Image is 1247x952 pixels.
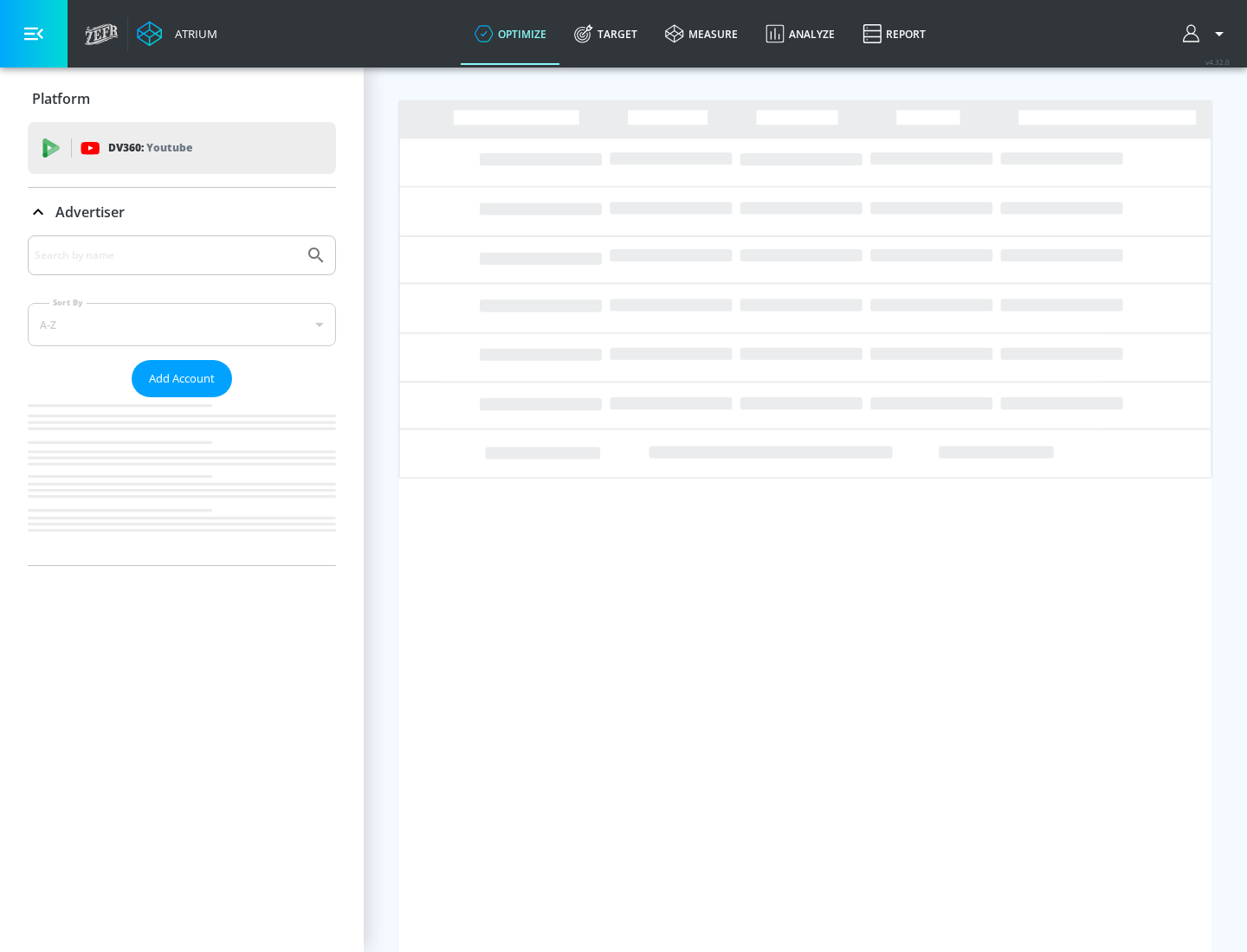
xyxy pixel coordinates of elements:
span: Add Account [149,369,215,389]
a: optimize [461,3,560,65]
div: Atrium [168,26,217,42]
p: Advertiser [55,203,125,222]
div: Advertiser [28,235,336,565]
button: Add Account [132,360,232,397]
a: Analyze [752,3,849,65]
div: DV360: Youtube [28,122,336,174]
div: Platform [28,74,336,123]
a: Target [560,3,651,65]
p: Youtube [146,138,192,157]
input: Search by name [35,244,297,267]
a: Atrium [137,21,217,47]
span: v 4.32.0 [1205,57,1230,67]
label: Sort By [49,297,87,308]
div: A-Z [28,303,336,346]
a: measure [651,3,752,65]
a: Report [849,3,940,65]
p: Platform [32,89,90,108]
div: Advertiser [28,188,336,236]
p: DV360: [108,138,192,158]
nav: list of Advertiser [28,397,336,565]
